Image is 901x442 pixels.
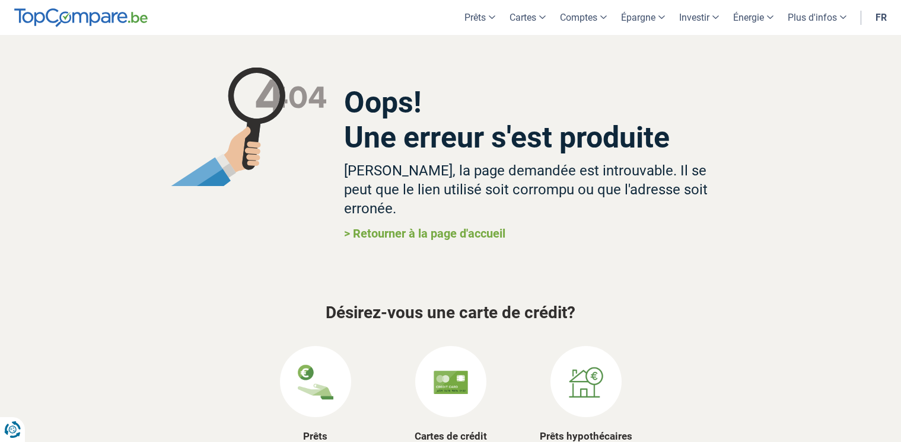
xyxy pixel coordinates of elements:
img: Cartes de crédit [433,364,469,400]
a: Prêts hypothécaires [540,430,632,442]
a: > Retourner à la page d'accueil [344,226,505,241]
img: Prêts hypothécaires [568,364,604,400]
a: Cartes de crédit [415,430,487,442]
a: Prêts [303,430,327,442]
img: magnifying glass not found [170,68,326,186]
h2: Oops! Une erreur s'est produite [344,85,731,155]
img: TopCompare [14,8,148,27]
h3: [PERSON_NAME], la page demandée est introuvable. Il se peut que le lien utilisé soit corrompu ou ... [344,161,731,218]
img: Prêts [298,364,333,400]
h3: Désirez-vous une carte de crédit? [113,304,789,322]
